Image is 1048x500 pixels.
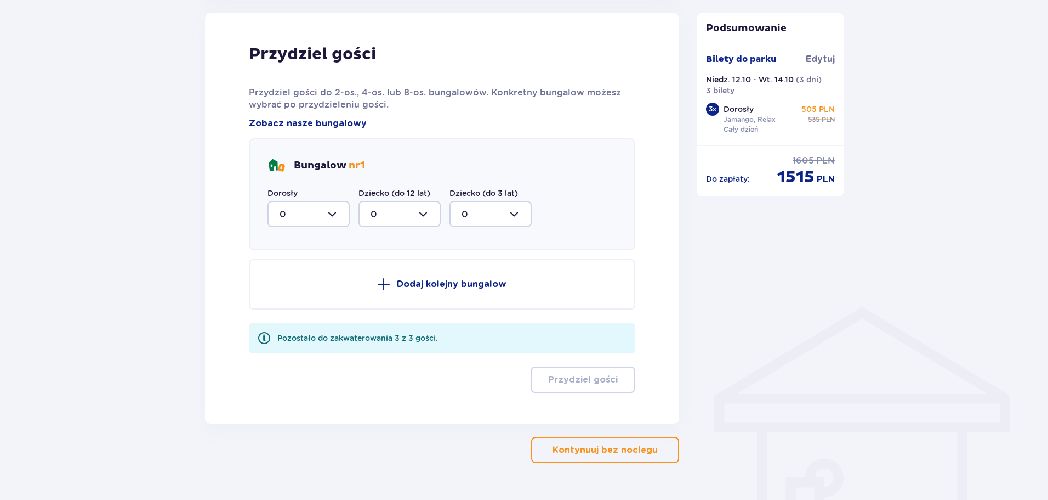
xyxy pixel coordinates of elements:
p: Przydziel gości do 2-os., 4-os. lub 8-os. bungalowów. Konkretny bungalow możesz wybrać po przydzi... [249,87,635,111]
p: Jamango, Relax [724,115,776,125]
div: 3 x [706,103,719,116]
p: Niedz. 12.10 - Wt. 14.10 [706,74,794,85]
div: Pozostało do zakwaterowania 3 z 3 gości. [277,333,438,344]
label: Dziecko (do 12 lat) [358,188,430,199]
p: 3 bilety [706,85,734,96]
p: 505 PLN [801,104,835,115]
span: PLN [817,173,835,186]
p: Bilety do parku [706,53,777,65]
img: bungalows Icon [267,157,285,175]
span: 535 [808,115,819,125]
label: Dorosły [267,188,298,199]
button: Kontynuuj bez noclegu [531,437,679,463]
a: Zobacz nasze bungalowy [249,117,367,130]
span: 1515 [777,167,815,188]
span: Edytuj [806,53,835,65]
p: Dorosły [724,104,754,115]
p: Cały dzień [724,125,758,134]
span: PLN [816,155,835,167]
p: Dodaj kolejny bungalow [397,278,506,290]
button: Przydziel gości [531,367,635,393]
label: Dziecko (do 3 lat) [449,188,518,199]
p: Podsumowanie [697,22,844,35]
span: 1605 [793,155,814,167]
p: Bungalow [294,159,365,172]
p: Przydziel gości [548,374,618,386]
p: Przydziel gości [249,44,376,65]
span: PLN [822,115,835,125]
p: Kontynuuj bez noclegu [553,444,658,456]
span: nr 1 [349,159,365,172]
button: Dodaj kolejny bungalow [249,259,635,310]
p: ( 3 dni ) [796,74,822,85]
p: Do zapłaty : [706,173,750,184]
